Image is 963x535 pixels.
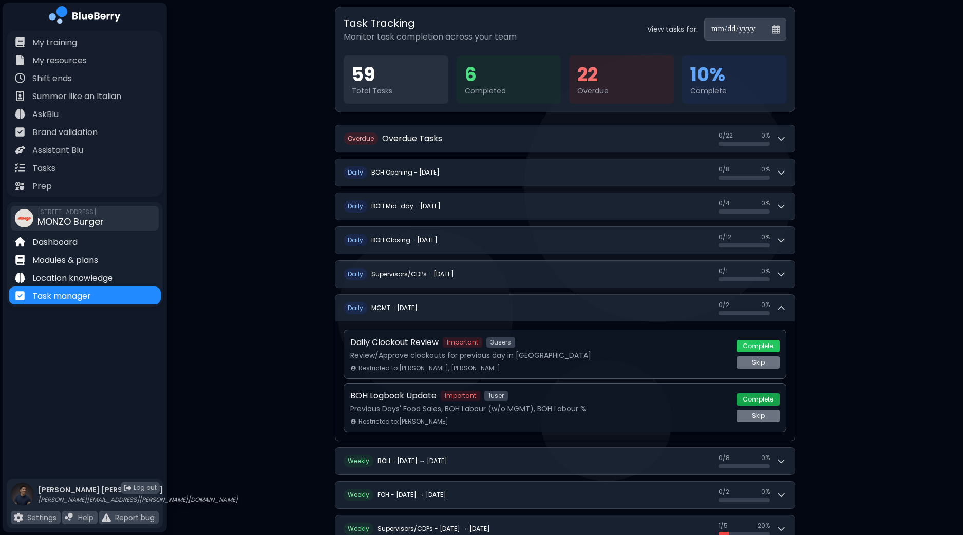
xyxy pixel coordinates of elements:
img: file icon [102,513,111,522]
span: D [344,268,367,280]
img: file icon [65,513,74,522]
img: file icon [15,73,25,83]
h2: Supervisors/CDPs - [DATE] → [DATE] [377,525,490,533]
button: DailySupervisors/CDPs - [DATE]0/10% [335,261,795,288]
button: DailyBOH Opening - [DATE]0/80% [335,159,795,186]
button: OverdueOverdue Tasks0/220% [335,125,795,152]
button: DailyBOH Closing - [DATE]0/120% [335,227,795,254]
span: 0 % [761,301,770,309]
img: profile photo [11,483,34,516]
img: file icon [15,145,25,155]
span: 0 / 1 [719,267,728,275]
span: 0 % [761,199,770,207]
span: 0 / 2 [719,301,729,309]
span: aily [352,303,363,312]
span: Restricted to: [PERSON_NAME] [358,417,448,426]
img: file icon [15,181,25,191]
p: My training [32,36,77,49]
span: 0 % [761,165,770,174]
h2: BOH - [DATE] → [DATE] [377,457,447,465]
h2: Supervisors/CDPs - [DATE] [371,270,454,278]
h2: BOH Closing - [DATE] [371,236,438,244]
img: file icon [15,37,25,47]
span: 3 user s [486,337,515,348]
span: aily [352,236,363,244]
button: DailyMGMT - [DATE]0/20% [335,295,795,321]
h2: BOH Mid-day - [DATE] [371,202,441,211]
p: Shift ends [32,72,72,85]
button: WeeklyBOH - [DATE] → [DATE]0/80% [335,448,795,474]
p: Location knowledge [32,272,113,284]
span: 0 / 22 [719,131,733,140]
p: Previous Days' Food Sales, BOH Labour (w/o MGMT), BOH Labour % [350,404,730,413]
h2: BOH Opening - [DATE] [371,168,440,177]
button: Skip [737,410,780,422]
p: Monitor task completion across your team [344,31,517,43]
img: file icon [15,255,25,265]
span: MONZO Burger [37,215,104,228]
h2: Overdue Tasks [382,132,442,145]
img: file icon [15,91,25,101]
img: file icon [15,109,25,119]
img: file icon [15,127,25,137]
h2: FOH - [DATE] → [DATE] [377,491,446,499]
div: Complete [690,86,779,95]
span: aily [352,270,363,278]
p: My resources [32,54,87,67]
span: D [344,234,367,246]
span: 0 % [761,267,770,275]
div: 59 [352,64,440,86]
div: Total Tasks [352,86,440,95]
span: Log out [134,484,157,492]
div: 6 [465,64,553,86]
p: Brand validation [32,126,98,139]
p: [PERSON_NAME] [PERSON_NAME] [38,485,238,494]
button: Complete [737,340,780,352]
span: verdue [352,134,374,143]
p: Tasks [32,162,55,175]
p: AskBlu [32,108,59,121]
button: DailyBOH Mid-day - [DATE]0/40% [335,193,795,220]
span: eekly [354,456,369,465]
p: [PERSON_NAME][EMAIL_ADDRESS][PERSON_NAME][DOMAIN_NAME] [38,495,238,504]
span: W [344,455,373,467]
img: company thumbnail [15,209,33,227]
span: 1 / 5 [719,522,728,530]
span: 0 / 2 [719,488,729,496]
div: Completed [465,86,553,95]
span: aily [352,202,363,211]
h2: MGMT - [DATE] [371,304,418,312]
img: file icon [15,237,25,247]
span: W [344,523,373,535]
span: 0 % [761,131,770,140]
p: Review/Approve clockouts for previous day in [GEOGRAPHIC_DATA] [350,351,730,360]
img: file icon [15,273,25,283]
span: D [344,166,367,179]
img: file icon [15,291,25,301]
p: BOH Logbook Update [350,390,437,402]
img: file icon [15,163,25,173]
img: file icon [14,513,23,522]
span: [STREET_ADDRESS] [37,208,104,216]
p: Daily Clockout Review [350,336,439,349]
span: Important [441,391,480,401]
span: Important [443,337,482,348]
div: Overdue [577,86,666,95]
span: 20 % [758,522,770,530]
span: eekly [354,524,369,533]
span: 0 % [761,454,770,462]
span: 0 / 8 [719,165,730,174]
span: 0 / 8 [719,454,730,462]
span: 0 / 4 [719,199,730,207]
span: O [344,132,378,145]
p: Prep [32,180,52,193]
span: Restricted to: [PERSON_NAME], [PERSON_NAME] [358,364,500,372]
p: Report bug [115,513,155,522]
p: Settings [27,513,56,522]
button: WeeklyFOH - [DATE] → [DATE]0/20% [335,482,795,508]
span: 1 user [484,391,508,401]
p: Help [78,513,93,522]
button: Skip [737,356,780,369]
span: aily [352,168,363,177]
span: D [344,200,367,213]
